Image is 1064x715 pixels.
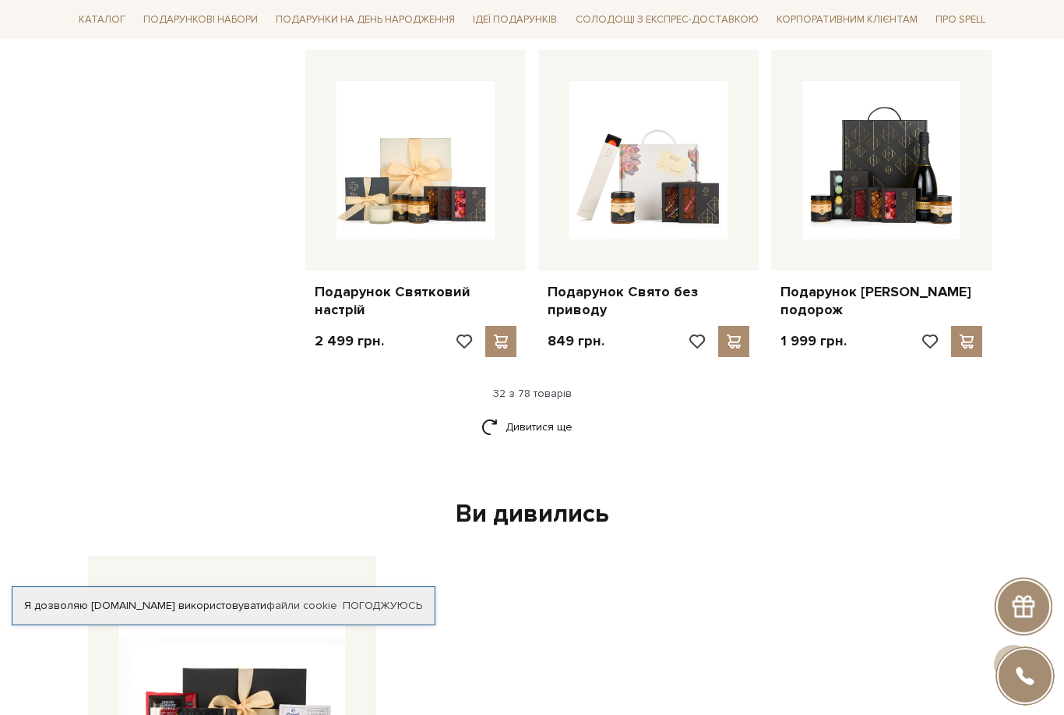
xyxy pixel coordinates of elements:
a: файли cookie [266,599,337,612]
div: 32 з 78 товарів [66,387,998,401]
a: Подарунок [PERSON_NAME] подорож [780,283,982,320]
a: Подарунок Святковий настрій [315,283,516,320]
span: Подарункові набори [137,8,264,32]
a: Погоджуюсь [343,599,422,613]
div: Ви дивились [82,498,982,531]
a: Дивитися ще [481,413,583,441]
span: Ідеї подарунків [467,8,563,32]
p: 2 499 грн. [315,332,384,350]
span: Подарунки на День народження [270,8,461,32]
div: Я дозволяю [DOMAIN_NAME] використовувати [12,599,435,613]
span: Каталог [72,8,132,32]
p: 1 999 грн. [780,332,847,350]
span: Про Spell [929,8,992,32]
a: Корпоративним клієнтам [770,6,924,33]
a: Подарунок Свято без приводу [548,283,749,320]
a: Солодощі з експрес-доставкою [569,6,765,33]
p: 849 грн. [548,332,604,350]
